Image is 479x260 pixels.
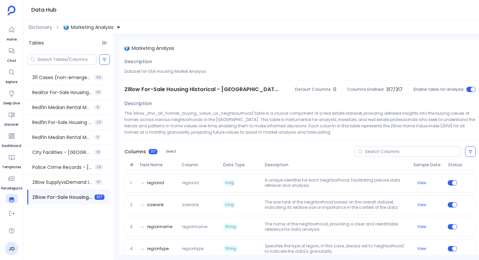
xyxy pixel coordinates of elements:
span: Police Crime Records - San Francisco [32,164,92,171]
span: Zillow For-Sale Housing Historical - [GEOGRAPHIC_DATA] Localities [124,85,280,93]
a: Deep Dive [3,87,20,106]
span: Zillow For-Sale Housing Historical - USA Localities [32,194,92,200]
span: Description [124,100,152,107]
p: Dataset for USA Housing Market Analysis [124,68,476,74]
span: Columns Enabled [347,87,384,92]
span: Redfin Median Rental Market - USA [32,104,92,111]
a: Dashboard [2,130,21,149]
img: petavue logo [8,6,16,16]
p: The size rank of the neighborhood based on the overall dataset, indicating its relative size or i... [262,199,410,210]
input: Search Columns [365,149,461,154]
button: regionname [147,224,172,229]
span: 47 [94,90,102,95]
span: 19 [94,150,102,155]
button: regionid [147,180,164,186]
span: Column [179,162,221,168]
input: Search Tables/Columns [38,57,96,62]
div: Tables [23,34,114,52]
span: Redfin For-Sale Housing Historical - USA [32,119,92,126]
span: Discover [4,122,19,127]
span: Home [6,37,18,42]
span: String [223,223,238,230]
button: View [417,224,426,229]
span: Enable table for analysis [413,87,464,92]
p: Specifies the type of region, in this case, always set to 'neighborhood' to indicate the data's g... [262,243,410,254]
span: Redfin Median Rental Market - San Francisco [32,134,92,141]
span: Data Type [221,162,262,168]
span: Status [445,162,459,168]
span: String [223,245,238,252]
span: Zillow SupplyvsDemand Index - USA+Cities [32,179,92,186]
button: View [417,180,426,186]
button: View [417,246,426,251]
p: The name of the neighborhood, providing a clear and identifiable reference for data analysis. [262,221,410,232]
a: Discover [4,109,19,127]
span: 1. [127,180,138,186]
a: JD [5,242,18,255]
span: Dashboard [2,143,21,149]
span: 317 [149,149,157,154]
a: PetaReports [1,173,22,191]
span: # [127,162,137,168]
span: 97 [94,180,102,185]
span: Marketing Analysis [71,24,113,31]
span: Field Name [137,162,179,168]
span: Marketing Analysis [132,45,174,52]
span: Long [223,201,236,208]
button: Hide Tables [100,38,110,48]
span: Columns [124,148,146,155]
span: sizerank [179,202,221,207]
span: 9 [94,105,101,110]
p: The 'zillow_zhvi_all_homes_buying_value_us_neighbourhood' table is a crucial component of a real ... [124,110,476,135]
span: Description [124,58,152,65]
span: 4. [127,246,138,251]
span: regionid [179,180,221,186]
button: Select [161,147,181,156]
span: 9 [94,135,101,140]
button: sizerank [147,202,164,207]
a: Data Hub [3,194,20,212]
span: Realtor For-Sale Housing Historical - All Cities [32,89,92,96]
button: View [417,202,426,207]
span: Explore [6,79,18,85]
p: A unique identifier for each neighborhood, facilitating precise data retrieval and analysis. [262,178,410,188]
span: 2. [127,202,138,207]
img: iceberg.svg [124,46,130,51]
h1: Data Hub [31,5,57,15]
span: Chat [6,58,18,64]
a: Home [6,24,18,42]
span: Templates [2,165,21,170]
span: 3. [127,224,138,229]
span: regiontype [179,246,221,251]
span: regionname [179,224,221,229]
span: PetaReports [1,186,22,191]
span: 0 [333,86,336,93]
a: Explore [6,66,18,85]
span: 317 / 317 [386,86,402,93]
span: 20 [94,120,103,125]
span: Description [262,162,411,168]
span: 317 [94,195,104,200]
span: City Facilities - San Francisco [32,149,92,156]
img: iceberg.svg [64,25,69,30]
a: Templates [2,151,21,170]
button: Marketing Analysis [62,22,122,33]
span: Deep Dive [3,101,20,106]
span: Dictionary [29,24,52,31]
span: 56 [94,75,103,80]
span: 311 Cases (non-emergency issues) - San Francisco [32,74,92,81]
a: Chat [6,45,18,64]
span: 29 [94,165,103,170]
span: Default Columns [295,87,331,92]
span: Sample Data [411,162,445,168]
button: regiontype [147,246,169,251]
span: Long [223,180,236,186]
